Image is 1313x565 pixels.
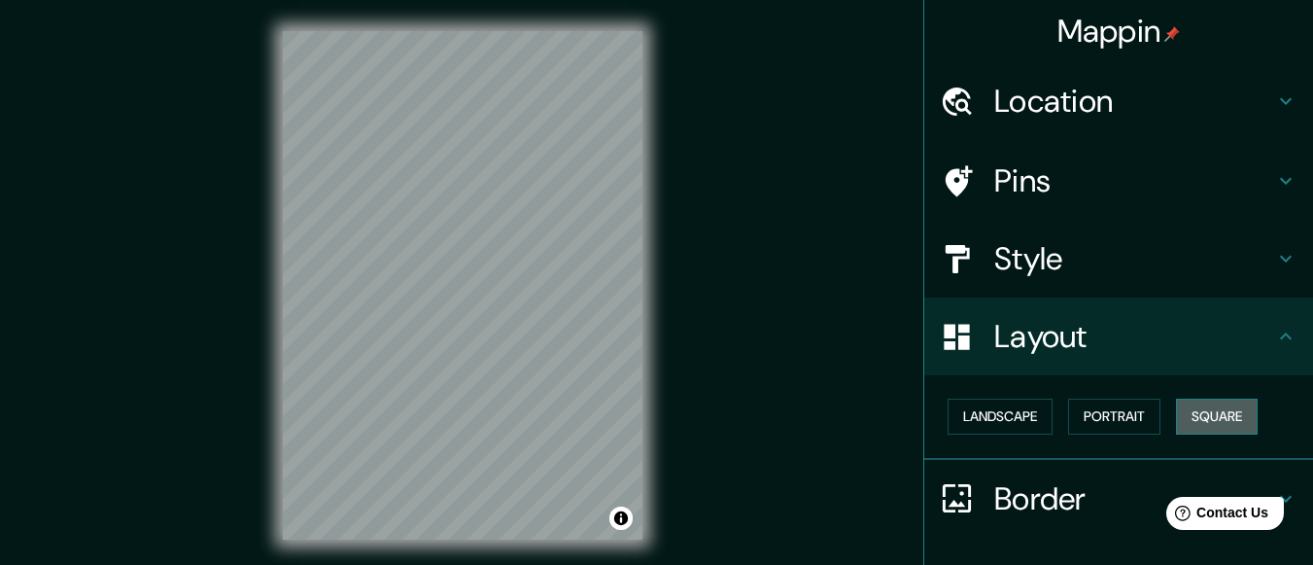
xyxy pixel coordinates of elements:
iframe: Help widget launcher [1140,489,1292,544]
div: Border [924,460,1313,538]
button: Square [1176,399,1258,435]
h4: Border [994,479,1274,518]
div: Location [924,62,1313,140]
h4: Style [994,239,1274,278]
h4: Mappin [1057,12,1181,51]
div: Layout [924,298,1313,375]
button: Landscape [948,399,1053,435]
h4: Location [994,82,1274,121]
button: Toggle attribution [609,507,633,530]
button: Portrait [1068,399,1160,435]
h4: Layout [994,317,1274,356]
div: Pins [924,142,1313,220]
div: Style [924,220,1313,298]
img: pin-icon.png [1164,26,1180,42]
h4: Pins [994,161,1274,200]
canvas: Map [283,31,642,540]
